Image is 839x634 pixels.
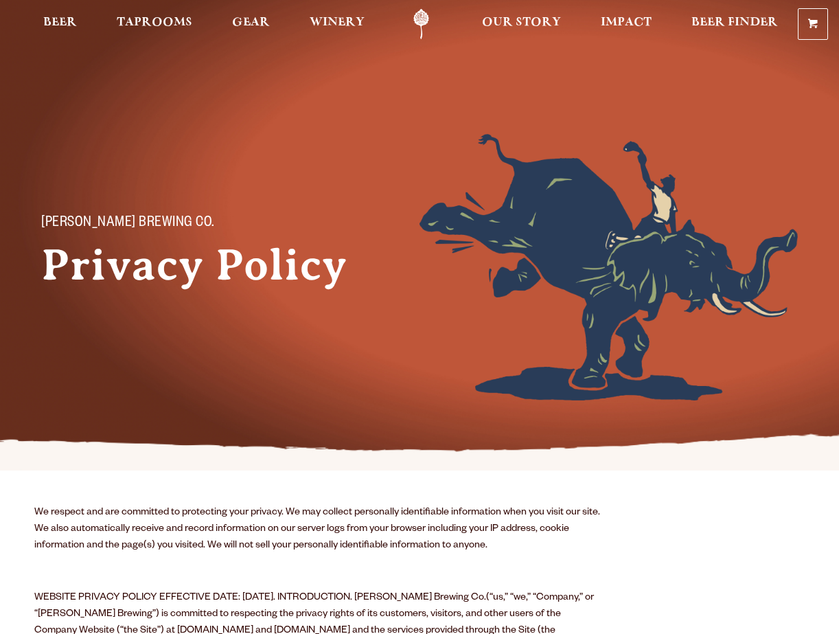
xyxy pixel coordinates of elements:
span: Beer [43,17,77,28]
p: [PERSON_NAME] Brewing Co. [41,216,343,232]
img: Foreground404 [419,134,798,400]
a: Impact [592,9,660,40]
span: Winery [310,17,365,28]
a: Odell Home [395,9,447,40]
span: Taprooms [117,17,192,28]
span: Beer Finder [691,17,778,28]
span: Our Story [482,17,561,28]
span: Gear [232,17,270,28]
span: Impact [601,17,652,28]
a: Taprooms [108,9,201,40]
a: Our Story [473,9,570,40]
a: Gear [223,9,279,40]
a: Winery [301,9,373,40]
span: We respect and are committed to protecting your privacy. We may collect personally identifiable i... [34,508,600,552]
h1: Privacy Policy [41,240,371,290]
a: Beer [34,9,86,40]
a: Beer Finder [682,9,787,40]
